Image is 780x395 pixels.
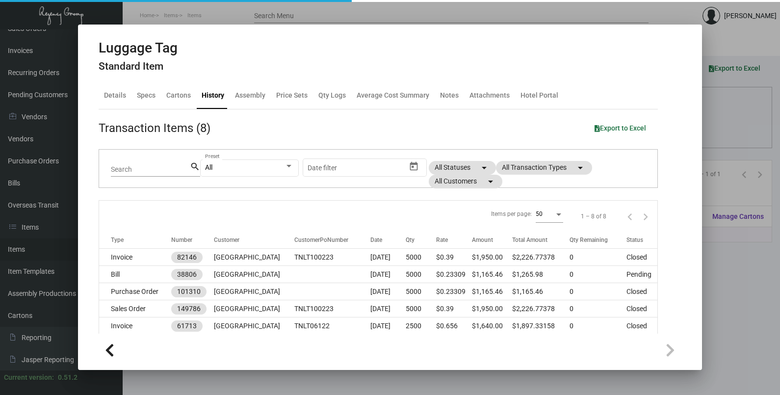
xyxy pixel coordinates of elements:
div: 1 – 8 of 8 [581,212,606,221]
div: Details [104,90,126,101]
td: 0 [570,266,626,283]
td: TNLT06122 [294,317,370,335]
td: $0.23309 [436,283,472,300]
div: Number [171,236,192,244]
td: 5000 [406,300,436,317]
td: TNLT100223 [294,249,370,266]
div: Specs [137,90,156,101]
button: Previous page [622,209,638,224]
div: Customer [214,236,294,244]
div: Total Amount [512,236,547,244]
td: $1,165.46 [472,266,512,283]
td: $0.23309 [436,266,472,283]
div: Average Cost Summary [357,90,429,101]
div: Status [626,236,643,244]
td: Closed [626,300,657,317]
td: 2500 [406,317,436,335]
td: $1,640.00 [472,317,512,335]
td: [DATE] [370,300,406,317]
div: Transaction Items (8) [99,119,210,137]
td: 0 [570,300,626,317]
td: $1,265.98 [512,266,570,283]
div: Qty Logs [318,90,346,101]
td: [GEOGRAPHIC_DATA] [214,300,294,317]
button: Open calendar [406,158,421,174]
div: Status [626,236,657,244]
td: [DATE] [370,283,406,300]
td: $1,897.33158 [512,317,570,335]
div: Price Sets [276,90,308,101]
td: [DATE] [370,249,406,266]
span: 50 [536,211,543,217]
div: Qty Remaining [570,236,626,244]
mat-chip: All Statuses [429,161,496,175]
td: $1,950.00 [472,300,512,317]
div: Type [111,236,124,244]
input: End date [346,164,393,172]
div: Qty [406,236,436,244]
td: $1,165.46 [512,283,570,300]
div: Notes [440,90,459,101]
div: Items per page: [491,210,532,218]
div: History [202,90,224,101]
td: Sales Order [99,300,171,317]
mat-chip: 61713 [171,320,203,332]
span: Export to Excel [595,124,646,132]
h4: Standard Item [99,60,178,73]
div: Attachments [469,90,510,101]
div: Rate [436,236,448,244]
div: Type [111,236,171,244]
mat-icon: arrow_drop_down [478,162,490,174]
button: Next page [638,209,653,224]
td: Closed [626,249,657,266]
td: 0 [570,317,626,335]
td: 5000 [406,283,436,300]
td: $0.39 [436,249,472,266]
mat-select: Items per page: [536,210,563,218]
mat-chip: 149786 [171,303,207,315]
td: 5000 [406,266,436,283]
div: Qty Remaining [570,236,608,244]
td: Bill [99,266,171,283]
div: Date [370,236,406,244]
td: $1,950.00 [472,249,512,266]
td: $2,226.77378 [512,249,570,266]
input: Start date [308,164,338,172]
h2: Luggage Tag [99,40,178,56]
div: Rate [436,236,472,244]
td: [GEOGRAPHIC_DATA] [214,283,294,300]
td: 0 [570,283,626,300]
td: $0.656 [436,317,472,335]
mat-icon: arrow_drop_down [574,162,586,174]
div: Amount [472,236,493,244]
div: CustomerPoNumber [294,236,370,244]
td: 5000 [406,249,436,266]
div: 0.51.2 [58,372,78,383]
td: [DATE] [370,317,406,335]
div: Amount [472,236,512,244]
div: Number [171,236,214,244]
td: Closed [626,283,657,300]
button: Export to Excel [587,119,654,137]
mat-chip: 38806 [171,269,203,280]
td: TNLT100223 [294,300,370,317]
div: Customer [214,236,239,244]
mat-chip: 101310 [171,286,207,297]
td: 0 [570,249,626,266]
mat-icon: search [190,161,200,173]
td: [GEOGRAPHIC_DATA] [214,317,294,335]
td: Invoice [99,249,171,266]
td: [DATE] [370,266,406,283]
td: [GEOGRAPHIC_DATA] [214,249,294,266]
td: Purchase Order [99,283,171,300]
div: Total Amount [512,236,570,244]
div: Assembly [235,90,265,101]
div: Current version: [4,372,54,383]
div: Qty [406,236,415,244]
mat-icon: arrow_drop_down [485,176,496,187]
mat-chip: 82146 [171,252,203,263]
div: CustomerPoNumber [294,236,348,244]
td: Closed [626,317,657,335]
td: $1,165.46 [472,283,512,300]
td: $2,226.77378 [512,300,570,317]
